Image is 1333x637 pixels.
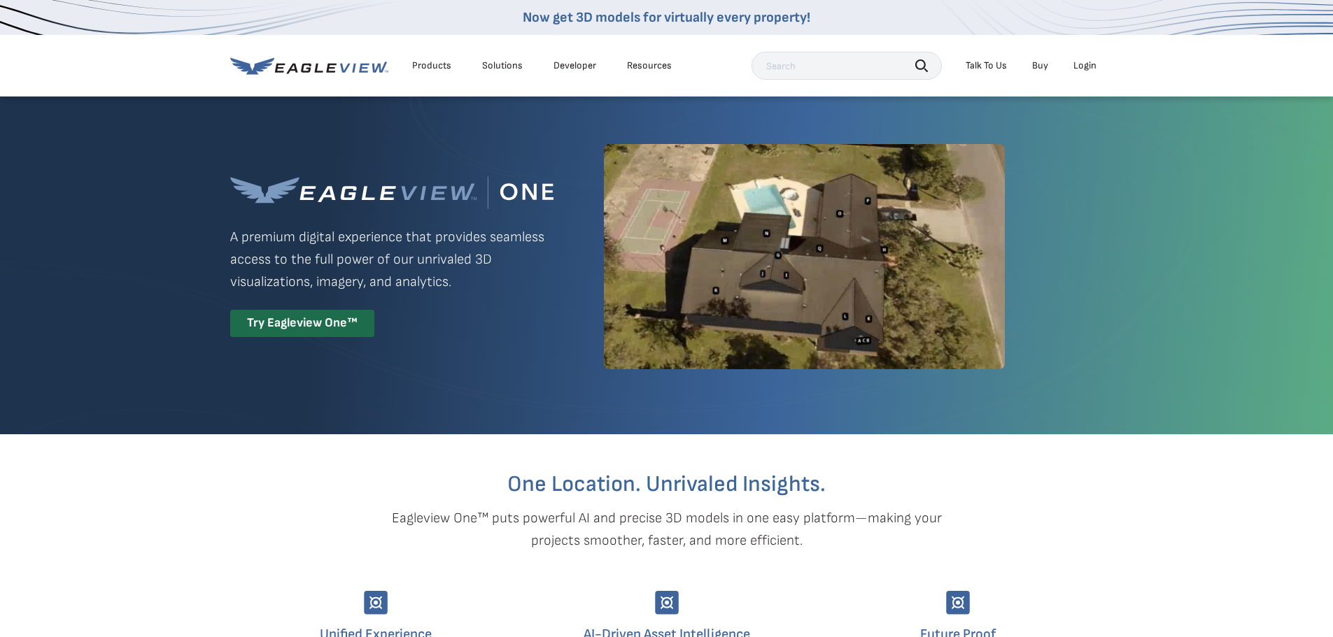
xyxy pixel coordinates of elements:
div: Solutions [482,59,523,72]
h2: One Location. Unrivaled Insights. [241,473,1093,496]
a: Buy [1032,59,1048,72]
p: Eagleview One™ puts powerful AI and precise 3D models in one easy platform—making your projects s... [367,507,966,552]
a: Now get 3D models for virtually every property! [523,9,810,26]
img: Group-9744.svg [655,591,679,615]
div: Resources [627,59,672,72]
div: Products [412,59,451,72]
img: Group-9744.svg [946,591,970,615]
img: Eagleview One™ [230,176,553,209]
a: Developer [553,59,596,72]
div: Login [1073,59,1096,72]
div: Try Eagleview One™ [230,310,374,337]
p: A premium digital experience that provides seamless access to the full power of our unrivaled 3D ... [230,226,553,293]
img: Group-9744.svg [364,591,388,615]
input: Search [752,52,942,80]
div: Talk To Us [966,59,1007,72]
